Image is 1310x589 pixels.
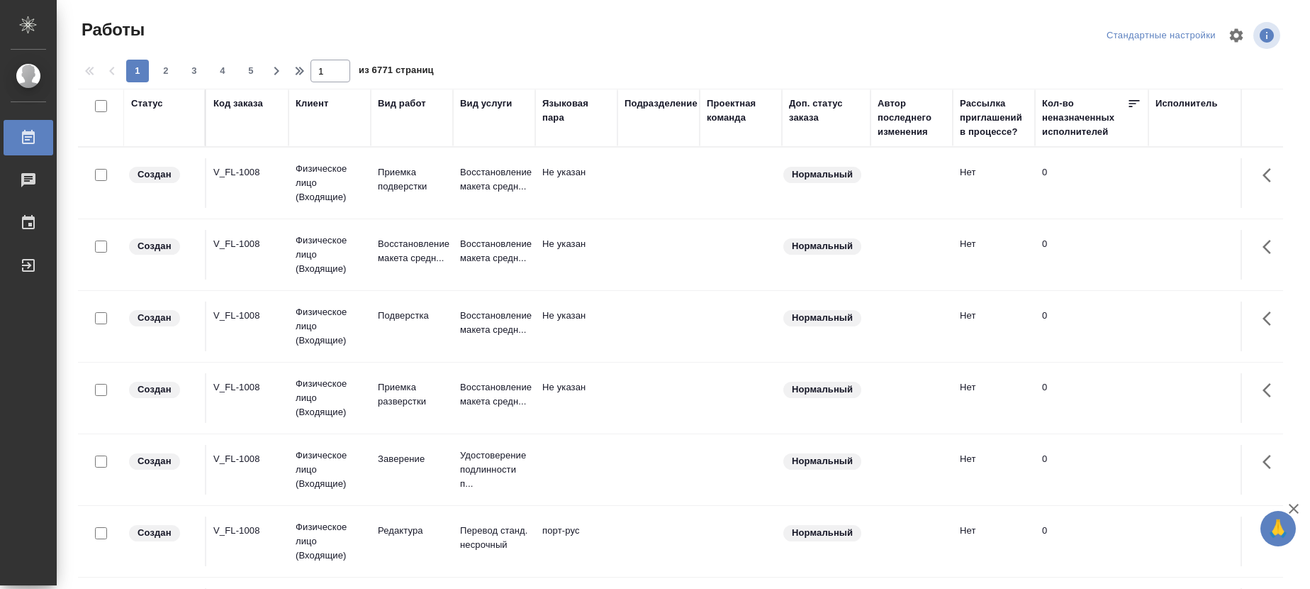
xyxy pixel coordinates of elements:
div: Исполнитель [1155,97,1218,111]
div: Вид работ [378,97,426,111]
span: 🙏 [1266,514,1290,544]
div: Заказ еще не согласован с клиентом, искать исполнителей рано [128,237,198,256]
div: Рассылка приглашений в процессе? [960,97,1028,139]
p: Редактура [378,524,446,538]
button: 4 [211,60,234,82]
td: Нет [953,517,1035,566]
td: Нет [953,230,1035,280]
div: V_FL-1008 [213,309,281,323]
p: Приемка разверстки [378,380,446,409]
td: Нет [953,373,1035,423]
td: 0 [1035,517,1148,566]
div: Код заказа [213,97,263,111]
div: Автор последнего изменения [878,97,946,139]
td: Нет [953,445,1035,495]
button: 🙏 [1260,511,1296,546]
td: 0 [1035,230,1148,280]
td: порт-рус [535,517,617,566]
p: Нормальный [792,167,853,182]
td: Не указан [535,230,617,280]
p: Физическое лицо (Входящие) [296,162,364,204]
div: Статус [131,97,163,111]
div: Заказ еще не согласован с клиентом, искать исполнителей рано [128,452,198,471]
p: Нормальный [792,526,853,540]
p: Создан [138,526,172,540]
td: Нет [953,302,1035,351]
div: Кол-во неназначенных исполнителей [1042,97,1127,139]
div: Проектная команда [707,97,775,125]
span: Посмотреть информацию [1253,22,1283,49]
button: Здесь прячутся важные кнопки [1254,373,1288,407]
div: V_FL-1008 [213,380,281,395]
div: Доп. статус заказа [789,97,863,125]
div: Вид услуги [460,97,513,111]
p: Физическое лицо (Входящие) [296,520,364,563]
p: Приемка подверстки [378,165,446,194]
p: Восстановление макета средн... [460,165,528,194]
td: Не указан [535,158,617,208]
div: Языковая пара [542,97,610,125]
p: Нормальный [792,311,853,325]
p: Физическое лицо (Входящие) [296,377,364,419]
button: Здесь прячутся важные кнопки [1254,445,1288,479]
p: Подверстка [378,309,446,323]
td: 0 [1035,373,1148,423]
p: Создан [138,382,172,397]
span: 2 [155,64,177,78]
div: V_FL-1008 [213,237,281,251]
div: Заказ еще не согласован с клиентом, искать исполнителей рано [128,309,198,328]
p: Создан [138,454,172,468]
p: Удостоверение подлинности п... [460,448,528,491]
span: 3 [183,64,206,78]
div: V_FL-1008 [213,165,281,180]
div: Заказ еще не согласован с клиентом, искать исполнителей рано [128,165,198,185]
p: Нормальный [792,239,853,253]
button: 2 [155,60,177,82]
td: 0 [1035,302,1148,351]
div: V_FL-1008 [213,452,281,466]
p: Восстановление макета средн... [460,309,528,337]
p: Создан [138,167,172,182]
button: Здесь прячутся важные кнопки [1254,302,1288,336]
button: 5 [240,60,262,82]
p: Физическое лицо (Входящие) [296,305,364,348]
p: Перевод станд. несрочный [460,524,528,552]
p: Нормальный [792,454,853,468]
p: Восстановление макета средн... [460,237,528,265]
p: Физическое лицо (Входящие) [296,448,364,491]
p: Восстановление макета средн... [460,380,528,409]
p: Физическое лицо (Входящие) [296,233,364,276]
button: 3 [183,60,206,82]
span: 4 [211,64,234,78]
span: 5 [240,64,262,78]
span: Работы [78,18,145,41]
td: 0 [1035,158,1148,208]
div: Клиент [296,97,328,111]
button: Здесь прячутся важные кнопки [1254,230,1288,264]
td: Нет [953,158,1035,208]
div: split button [1103,25,1219,47]
td: 0 [1035,445,1148,495]
p: Создан [138,239,172,253]
button: Здесь прячутся важные кнопки [1254,158,1288,192]
p: Нормальный [792,382,853,397]
p: Восстановление макета средн... [378,237,446,265]
td: Не указан [535,373,617,423]
button: Здесь прячутся важные кнопки [1254,517,1288,551]
div: Заказ еще не согласован с клиентом, искать исполнителей рано [128,380,198,400]
div: Подразделение [625,97,698,111]
span: Настроить таблицу [1219,18,1253,53]
span: из 6771 страниц [359,62,434,82]
div: V_FL-1008 [213,524,281,538]
td: Не указан [535,302,617,351]
p: Создан [138,311,172,325]
p: Заверение [378,452,446,466]
div: Заказ еще не согласован с клиентом, искать исполнителей рано [128,524,198,543]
